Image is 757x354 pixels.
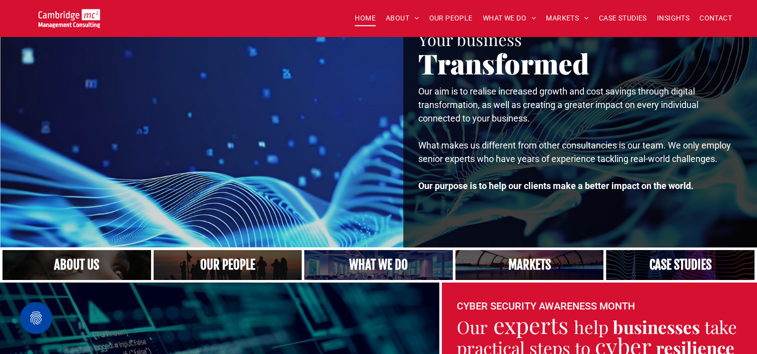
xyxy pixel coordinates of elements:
[541,10,593,26] a: MARKETS
[381,10,424,26] a: ABOUT
[3,250,151,280] a: Close up of woman's face, centered on her eyes
[493,309,568,339] span: experts
[418,140,731,164] span: What makes us different from other consultancies is our team. We only employ senior experts who h...
[594,10,652,26] a: CASE STUDIES
[613,315,700,338] strong: businesses
[149,249,306,281] a: A crowd in silhouette at sunset, on a rise or lookout point
[652,10,694,26] a: INSIGHTS
[694,10,737,26] a: CONTACT
[418,180,693,191] strong: Our purpose is to help our clients make a better impact on the world.
[457,300,635,312] font: CYBER SECURITY AWARENESS MONTH
[418,86,698,123] span: Our aim is to realise increased growth and cost savings through digital transformation, as well a...
[350,10,381,26] a: HOME
[39,10,100,21] a: Your Business Transformed | Cambridge Management Consulting
[424,10,477,26] a: OUR PEOPLE
[418,28,522,50] span: Your business
[478,10,541,26] a: WHAT WE DO
[457,315,488,338] span: Our
[606,250,754,280] a: CASE STUDIES | See an Overview of All Our Case Studies | Cambridge Management Consulting
[39,9,100,28] img: Go to Homepage
[455,250,604,280] a: Our Markets | Cambridge Management Consulting
[418,44,589,81] span: Transformed
[304,250,453,280] a: A yoga teacher lifting his whole body off the ground in the peacock pose
[574,315,608,338] span: help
